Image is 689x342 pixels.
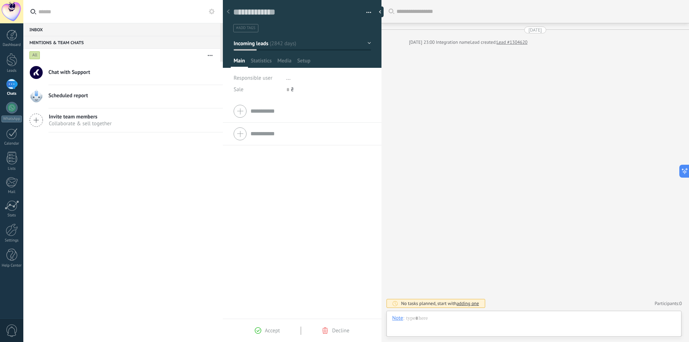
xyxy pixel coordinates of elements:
[29,51,40,60] div: All
[1,213,22,218] div: Stats
[497,39,528,46] a: Lead #1304620
[234,84,281,95] div: Sale
[48,92,88,99] span: Scheduled report
[376,6,384,17] div: Hide
[679,300,682,306] span: 0
[49,113,112,120] span: Invite team members
[251,57,272,68] span: Statistics
[655,300,682,306] a: Participants:0
[286,75,291,81] span: ...
[1,190,22,195] div: Mail
[202,49,218,62] button: More
[529,27,542,33] div: [DATE]
[470,39,497,46] div: Lead created:
[1,263,22,268] div: Help Center
[23,23,220,36] div: Inbox
[297,57,310,68] span: Setup
[456,300,479,306] span: adding one
[291,86,294,93] span: ₴
[403,315,404,322] span: :
[234,86,243,93] span: Sale
[277,57,291,68] span: Media
[48,69,90,76] span: Chat with Support
[234,75,272,81] span: Responsible user
[1,238,22,243] div: Settings
[409,39,436,46] div: [DATE] 23:00
[332,327,349,334] span: Decline
[1,43,22,47] div: Dashboard
[23,85,223,108] a: Scheduled report
[23,62,223,85] a: Chat with Support
[234,72,281,84] div: Responsible user
[49,120,112,127] span: Collaborate & sell together
[1,141,22,146] div: Calendar
[436,39,470,45] span: Integration name
[23,36,220,49] div: Mentions & Team chats
[1,116,22,122] div: WhatsApp
[1,92,22,96] div: Chats
[401,300,479,306] div: No tasks planned, start with
[1,69,22,73] div: Leads
[236,25,256,31] span: #add tags
[234,57,245,68] span: Main
[1,167,22,171] div: Lists
[265,327,280,334] span: Accept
